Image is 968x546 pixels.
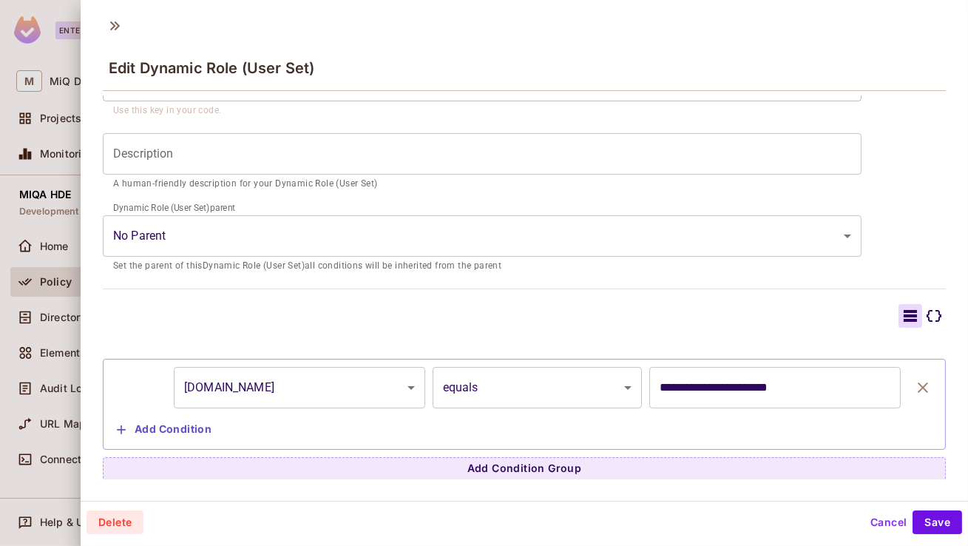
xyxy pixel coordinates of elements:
button: Cancel [864,510,913,534]
div: [DOMAIN_NAME] [174,367,425,408]
div: equals [433,367,643,408]
button: Save [913,510,962,534]
button: Add Condition [111,418,217,442]
button: Delete [87,510,143,534]
span: Edit Dynamic Role (User Set) [109,59,314,77]
p: A human-friendly description for your Dynamic Role (User Set) [113,177,851,192]
div: Without label [103,215,862,257]
label: Dynamic Role (User Set) parent [113,201,235,214]
button: Add Condition Group [103,457,946,481]
p: Set the parent of this Dynamic Role (User Set) all conditions will be inherited from the parent [113,259,851,274]
p: Use this key in your code. [113,104,851,118]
